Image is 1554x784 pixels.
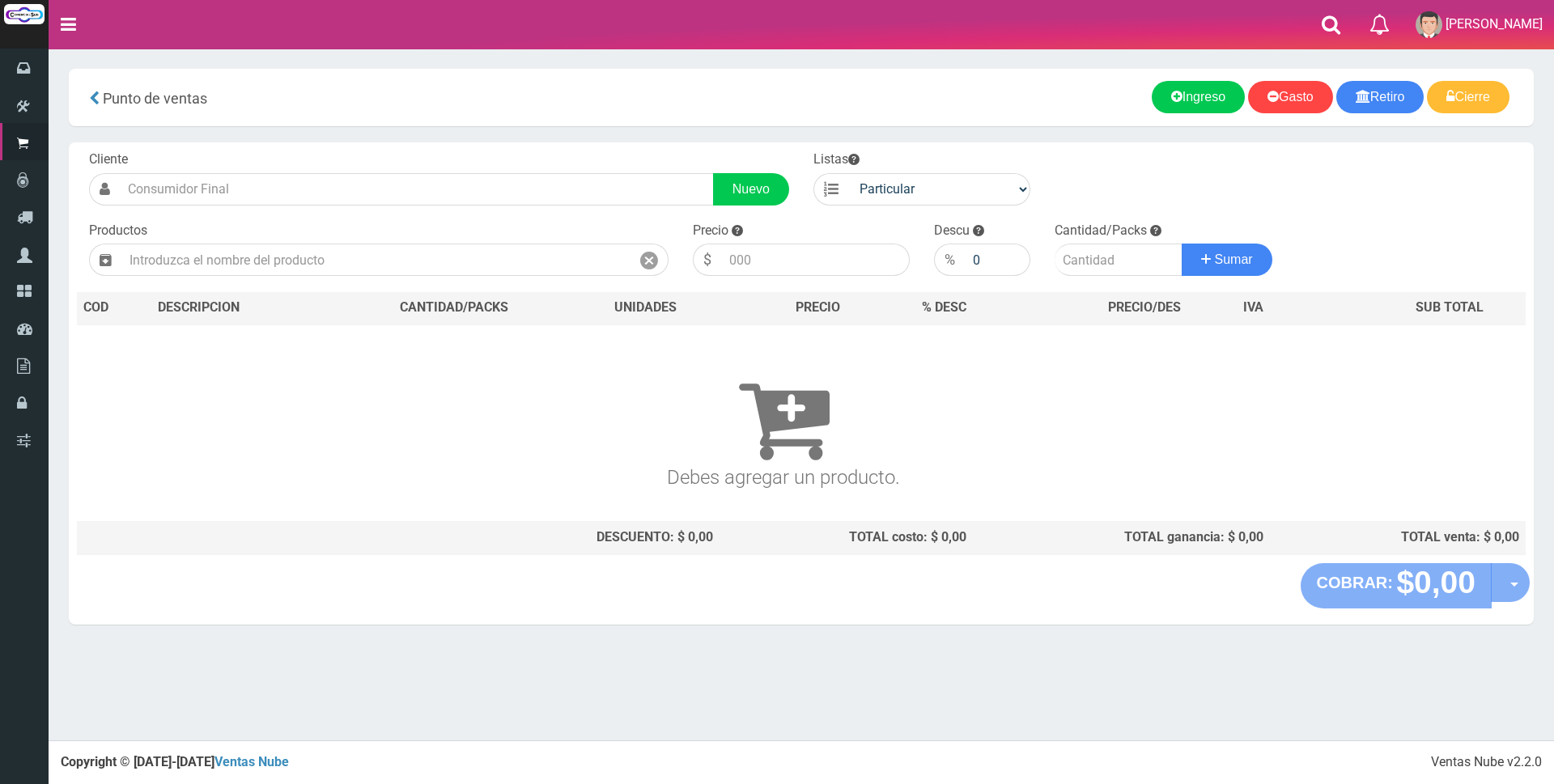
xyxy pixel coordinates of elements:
[713,173,789,206] a: Nuevo
[1431,753,1542,772] div: Ventas Nube v2.2.0
[1416,11,1442,38] img: User Image
[77,292,151,324] th: COD
[922,299,966,315] span: % DESC
[1427,81,1509,113] a: Cierre
[1248,81,1333,113] a: Gasto
[726,528,967,547] div: TOTAL costo: $ 0,00
[181,299,240,315] span: CRIPCION
[693,222,728,240] label: Precio
[1301,563,1492,608] button: COBRAR: $0,00
[1055,244,1182,276] input: Cantidad
[83,348,1484,488] h3: Debes agregar un producto.
[1108,299,1181,315] span: PRECIO/DES
[336,292,572,324] th: CANTIDAD/PACKS
[1416,299,1484,317] span: SUB TOTAL
[934,222,970,240] label: Descu
[120,173,714,206] input: Consumidor Final
[1152,81,1245,113] a: Ingreso
[1317,574,1393,591] strong: COBRAR:
[965,244,1030,276] input: 000
[121,244,631,276] input: Introduzca el nombre del producto
[1215,252,1253,266] span: Sumar
[89,150,128,169] label: Cliente
[103,90,207,107] span: Punto de ventas
[1243,299,1263,315] span: IVA
[693,244,721,276] div: $
[721,244,910,276] input: 000
[1055,222,1147,240] label: Cantidad/Packs
[934,244,965,276] div: %
[151,292,336,324] th: DES
[1182,244,1272,276] button: Sumar
[342,528,713,547] div: DESCUENTO: $ 0,00
[61,754,289,769] strong: Copyright © [DATE]-[DATE]
[1336,81,1424,113] a: Retiro
[1276,528,1519,547] div: TOTAL venta: $ 0,00
[1396,565,1475,600] strong: $0,00
[1446,16,1543,32] span: [PERSON_NAME]
[572,292,719,324] th: UNIDADES
[4,4,45,24] img: Logo grande
[89,222,147,240] label: Productos
[813,150,860,169] label: Listas
[979,528,1263,547] div: TOTAL ganancia: $ 0,00
[796,299,840,317] span: PRECIO
[214,754,289,769] a: Ventas Nube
